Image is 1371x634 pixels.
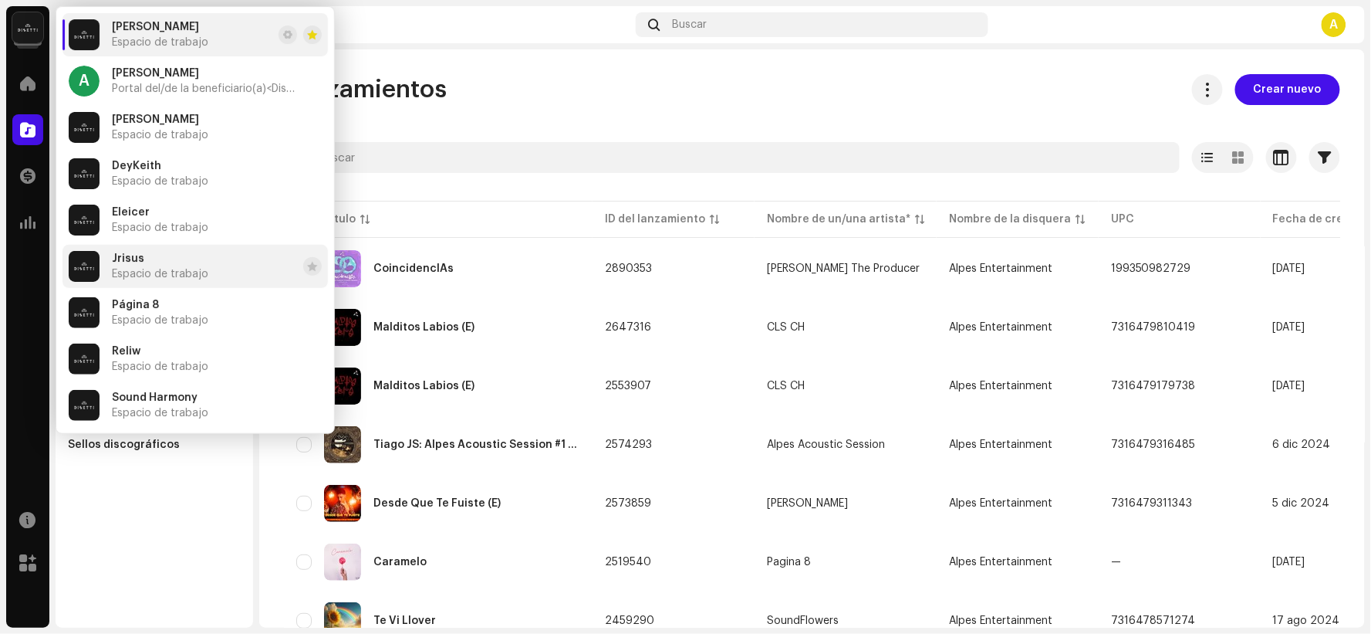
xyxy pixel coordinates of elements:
[949,498,1052,509] span: Alpes Entertainment
[266,83,309,94] span: <Disetti>
[767,615,924,626] span: SoundFlowers
[324,426,361,463] img: 0e8473fe-fc68-4fc5-8d6f-ccc73e5642a2
[1111,322,1196,333] span: 7316479810419
[949,212,1071,227] div: Nombre de la disquera
[605,439,652,450] span: 2574293
[112,114,199,126] span: Bastian
[767,439,924,450] span: Alpes Acoustic Session
[605,381,651,392] span: 2553907
[767,557,811,568] div: Pagina 8
[949,322,1052,333] span: Alpes Entertainment
[605,212,705,227] div: ID del lanzamiento
[767,557,924,568] span: Pagina 8
[373,557,427,568] div: Caramelo
[112,83,297,95] span: Portal del/de la beneficiario(a) <Disetti>
[112,129,208,141] span: Espacio de trabajo
[1235,74,1340,105] button: Crear nuevo
[112,222,208,234] span: Espacio de trabajo
[284,142,1180,173] input: Buscar
[373,322,474,333] div: Malditos Labios (E)
[373,498,501,509] div: Desde Que Te Fuiste (E)
[69,390,100,421] img: 02a7c2d3-3c89-4098-b12f-2ff2945c95ee
[767,615,839,626] div: SoundFlowers
[1111,439,1196,450] span: 7316479316485
[1322,12,1346,37] div: A
[373,381,474,392] div: Malditos Labios (E)
[69,66,100,97] div: A
[767,263,920,274] div: [PERSON_NAME] The Producer
[324,544,361,581] img: dc828a37-b0fa-4247-ad1e-b9abdf5af473
[284,74,447,105] span: Lanzamientos
[1273,615,1340,626] span: 17 ago 2024
[112,67,199,80] span: Alonso Perez
[112,160,161,172] span: DeyKeith
[1254,74,1322,105] span: Crear nuevo
[112,299,159,311] span: Página 8
[324,250,361,287] img: 7e254549-2dbc-44b0-b060-b001e29d317a
[767,498,848,509] div: [PERSON_NAME]
[949,263,1052,274] span: Alpes Entertainment
[69,205,100,236] img: 02a7c2d3-3c89-4098-b12f-2ff2945c95ee
[1273,381,1305,392] span: 18 nov 2024
[949,439,1052,450] span: Alpes Entertainment
[767,381,924,392] span: CLS CH
[112,361,208,373] span: Espacio de trabajo
[767,322,924,333] span: CLS CH
[69,158,100,189] img: 02a7c2d3-3c89-4098-b12f-2ff2945c95ee
[69,19,100,50] img: 02a7c2d3-3c89-4098-b12f-2ff2945c95ee
[1273,322,1305,333] span: 4 feb 2025
[112,268,208,280] span: Espacio de trabajo
[1111,498,1193,509] span: 7316479311343
[112,253,144,265] span: Jrisus
[324,485,361,522] img: 7c267836-cac1-4b93-b2b3-da67d561b54e
[324,309,361,346] img: 937f9091-4bf7-4669-bc39-b1f02b323fb7
[605,557,651,568] span: 2519540
[767,381,805,392] div: CLS CH
[605,498,651,509] span: 2573859
[69,297,100,328] img: 02a7c2d3-3c89-4098-b12f-2ff2945c95ee
[68,439,180,451] div: Sellos discográficos
[62,429,247,460] re-m-nav-item: Sellos discográficos
[69,344,100,375] img: 02a7c2d3-3c89-4098-b12f-2ff2945c95ee
[12,12,43,43] img: 02a7c2d3-3c89-4098-b12f-2ff2945c95ee
[1111,263,1191,274] span: 199350982729
[112,175,208,188] span: Espacio de trabajo
[112,345,140,358] span: Reliw
[605,322,651,333] span: 2647316
[1273,557,1305,568] span: 17 oct 2024
[949,381,1052,392] span: Alpes Entertainment
[69,112,100,143] img: 02a7c2d3-3c89-4098-b12f-2ff2945c95ee
[1111,557,1121,568] span: —
[373,615,436,626] div: Te Vi Llover
[1273,263,1305,274] span: 26 jun 2025
[767,263,924,274] span: Alonso The Producer
[767,439,885,450] div: Alpes Acoustic Session
[1273,498,1330,509] span: 5 dic 2024
[112,407,208,419] span: Espacio de trabajo
[1111,381,1196,392] span: 7316479179738
[767,322,805,333] div: CLS CH
[672,19,707,31] span: Buscar
[1111,615,1196,626] span: 7316478571274
[767,498,924,509] span: JORK KING
[605,263,652,274] span: 2890353
[324,368,361,405] img: ae6d883d-0b59-4c49-8391-753f485f5a43
[324,212,356,227] div: Título
[949,557,1052,568] span: Alpes Entertainment
[949,615,1052,626] span: Alpes Entertainment
[112,36,208,49] span: Espacio de trabajo
[373,439,580,450] div: Tiago JS: Alpes Acoustic Session #1 (E)
[1273,439,1331,450] span: 6 dic 2024
[605,615,654,626] span: 2459290
[112,21,199,33] span: Alonso Perez
[767,212,910,227] div: Nombre de un/una artista*
[373,263,454,274] div: CoincidencIAs
[112,392,198,404] span: Sound Harmony
[112,314,208,327] span: Espacio de trabajo
[69,251,100,282] img: 02a7c2d3-3c89-4098-b12f-2ff2945c95ee
[278,19,630,31] div: Catálogo
[112,206,150,219] span: Eleicer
